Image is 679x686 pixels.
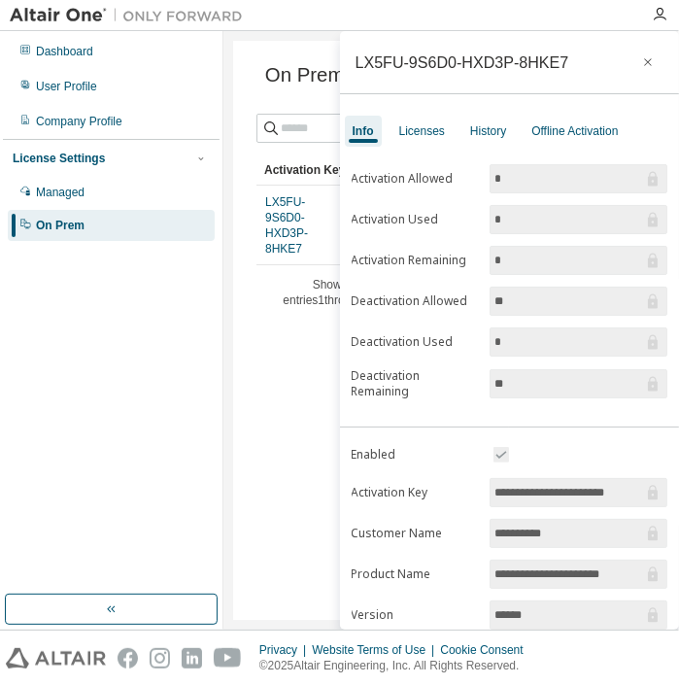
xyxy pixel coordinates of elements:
[150,648,170,669] img: instagram.svg
[352,212,478,227] label: Activation Used
[36,185,85,200] div: Managed
[10,6,253,25] img: Altair One
[182,648,202,669] img: linkedin.svg
[352,485,478,500] label: Activation Key
[352,566,478,582] label: Product Name
[353,123,374,139] div: Info
[13,151,105,166] div: License Settings
[399,123,445,139] div: Licenses
[259,642,312,658] div: Privacy
[352,607,478,623] label: Version
[312,642,440,658] div: Website Terms of Use
[283,278,387,307] span: Showing entries 1 through 1 of 1
[352,334,478,350] label: Deactivation Used
[36,218,85,233] div: On Prem
[352,253,478,268] label: Activation Remaining
[6,648,106,669] img: altair_logo.svg
[36,79,97,94] div: User Profile
[352,171,478,187] label: Activation Allowed
[352,293,478,309] label: Deactivation Allowed
[259,658,535,674] p: © 2025 Altair Engineering, Inc. All Rights Reserved.
[214,648,242,669] img: youtube.svg
[470,123,506,139] div: History
[352,447,478,463] label: Enabled
[256,64,462,109] span: On Premise Licenses (1)
[531,123,618,139] div: Offline Activation
[118,648,138,669] img: facebook.svg
[356,54,569,70] div: LX5FU-9S6D0-HXD3P-8HKE7
[352,368,478,399] label: Deactivation Remaining
[440,642,534,658] div: Cookie Consent
[36,114,122,129] div: Company Profile
[36,44,93,59] div: Dashboard
[264,154,346,186] div: Activation Key
[352,526,478,541] label: Customer Name
[265,195,308,256] a: LX5FU-9S6D0-HXD3P-8HKE7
